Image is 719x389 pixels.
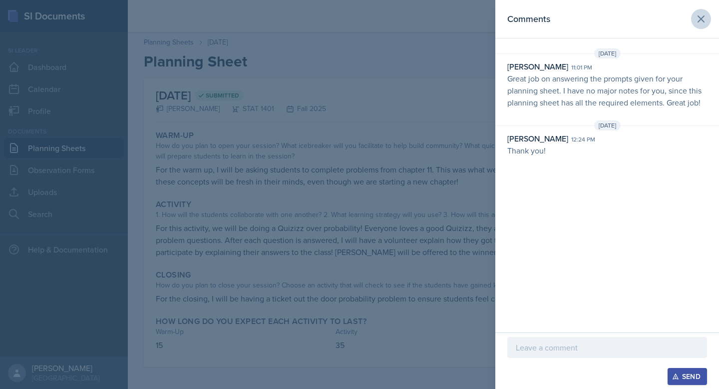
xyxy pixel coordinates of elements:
div: 12:24 pm [571,135,595,144]
div: [PERSON_NAME] [507,60,568,72]
h2: Comments [507,12,550,26]
div: Send [674,372,701,380]
div: [PERSON_NAME] [507,132,568,144]
div: 11:01 pm [571,63,592,72]
p: Great job on answering the prompts given for your planning sheet. I have no major notes for you, ... [507,72,707,108]
button: Send [668,368,707,385]
p: Thank you! [507,144,707,156]
span: [DATE] [594,120,621,130]
span: [DATE] [594,48,621,58]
